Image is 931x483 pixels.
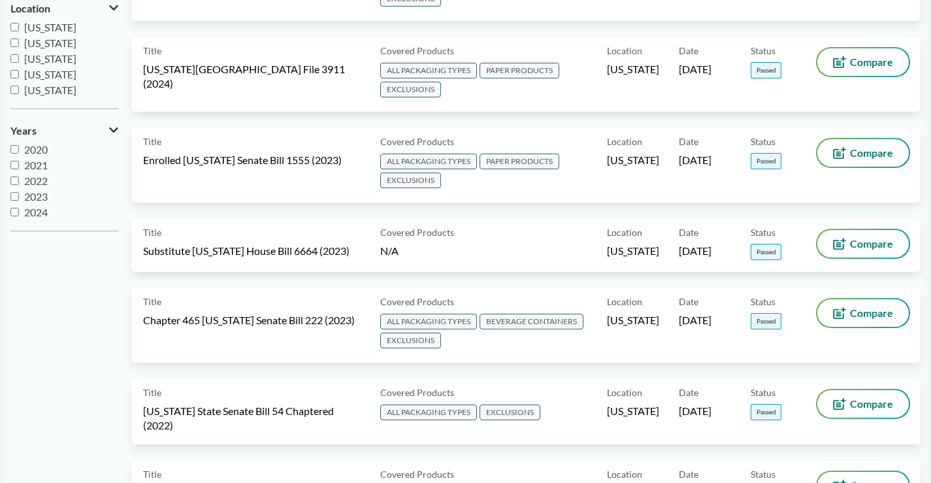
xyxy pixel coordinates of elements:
span: Title [143,44,161,58]
span: Compare [850,239,893,249]
span: Compare [850,308,893,318]
span: 2023 [24,190,48,203]
span: Covered Products [380,386,454,399]
input: 2020 [10,145,19,154]
span: 2020 [24,143,48,156]
span: Date [679,386,698,399]
button: Compare [817,390,909,418]
span: 2021 [24,159,48,171]
span: N/A [380,244,399,257]
span: Location [607,135,642,148]
span: Years [10,125,37,137]
span: [US_STATE] [607,313,659,327]
span: [US_STATE] [607,62,659,76]
span: Status [751,295,776,308]
input: [US_STATE] [10,23,19,31]
span: PAPER PRODUCTS [480,154,559,169]
span: [US_STATE] [24,37,76,49]
span: Status [751,386,776,399]
input: 2023 [10,192,19,201]
span: ALL PACKAGING TYPES [380,314,477,329]
input: 2022 [10,176,19,185]
input: 2021 [10,161,19,169]
span: [DATE] [679,404,711,418]
span: Covered Products [380,44,454,58]
span: Covered Products [380,135,454,148]
span: Compare [850,399,893,409]
span: Substitute [US_STATE] House Bill 6664 (2023) [143,244,350,258]
span: [US_STATE] [607,244,659,258]
span: [DATE] [679,62,711,76]
span: Title [143,467,161,481]
input: [US_STATE] [10,39,19,47]
span: Covered Products [380,225,454,239]
span: PAPER PRODUCTS [480,63,559,78]
span: ALL PACKAGING TYPES [380,154,477,169]
span: Covered Products [380,295,454,308]
button: Compare [817,299,909,327]
button: Years [10,120,118,142]
button: Compare [817,139,909,167]
span: [US_STATE] [24,68,76,80]
span: [US_STATE] [24,52,76,65]
button: Compare [817,230,909,258]
span: Passed [751,404,781,420]
span: [US_STATE] [607,153,659,167]
span: Covered Products [380,467,454,481]
span: [US_STATE] State Senate Bill 54 Chaptered (2022) [143,404,365,433]
span: EXCLUSIONS [380,82,441,97]
span: Status [751,467,776,481]
input: [US_STATE] [10,86,19,94]
span: Title [143,386,161,399]
span: Title [143,295,161,308]
span: Date [679,467,698,481]
input: [US_STATE] [10,54,19,63]
span: Title [143,135,161,148]
span: [DATE] [679,244,711,258]
span: Passed [751,62,781,78]
span: Location [607,44,642,58]
span: [US_STATE] [607,404,659,418]
input: [US_STATE] [10,70,19,78]
span: EXCLUSIONS [380,173,441,188]
span: Passed [751,153,781,169]
span: [US_STATE][GEOGRAPHIC_DATA] File 3911 (2024) [143,62,365,91]
span: Chapter 465 [US_STATE] Senate Bill 222 (2023) [143,313,355,327]
span: Compare [850,57,893,67]
span: [DATE] [679,313,711,327]
span: Compare [850,148,893,158]
span: Date [679,135,698,148]
span: Enrolled [US_STATE] Senate Bill 1555 (2023) [143,153,342,167]
span: ALL PACKAGING TYPES [380,63,477,78]
span: Status [751,44,776,58]
button: Compare [817,48,909,76]
span: [DATE] [679,153,711,167]
span: Date [679,295,698,308]
span: 2024 [24,206,48,218]
span: [US_STATE] [24,21,76,33]
span: Passed [751,313,781,329]
span: Title [143,225,161,239]
span: [US_STATE] [24,84,76,96]
span: Location [607,467,642,481]
span: Passed [751,244,781,260]
span: Date [679,225,698,239]
span: Status [751,225,776,239]
span: EXCLUSIONS [480,405,540,420]
span: Status [751,135,776,148]
span: Location [10,3,50,14]
span: EXCLUSIONS [380,333,441,348]
span: BEVERAGE CONTAINERS [480,314,583,329]
span: Date [679,44,698,58]
span: Location [607,225,642,239]
span: Location [607,295,642,308]
span: 2022 [24,175,48,187]
span: Location [607,386,642,399]
span: ALL PACKAGING TYPES [380,405,477,420]
input: 2024 [10,208,19,216]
